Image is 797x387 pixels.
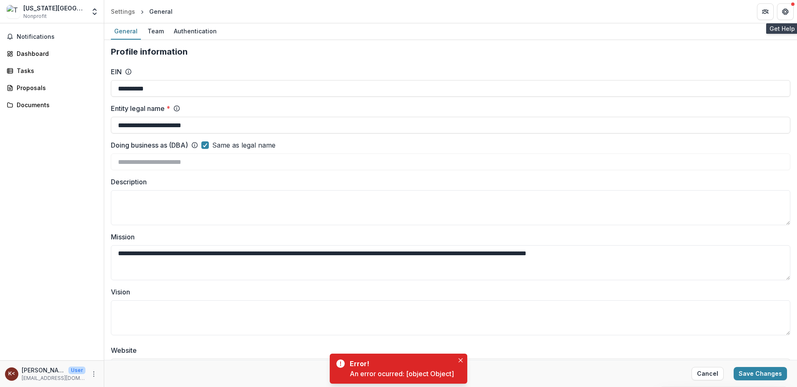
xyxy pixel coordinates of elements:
[111,23,141,40] a: General
[7,5,20,18] img: Texas Children's Hospital
[111,140,188,150] label: Doing business as (DBA)
[3,30,100,43] button: Notifications
[212,140,276,150] span: Same as legal name
[111,287,785,297] label: Vision
[89,369,99,379] button: More
[144,25,167,37] div: Team
[111,232,785,242] label: Mission
[111,103,170,113] label: Entity legal name
[111,177,785,187] label: Description
[68,367,85,374] p: User
[111,47,790,57] h2: Profile information
[22,374,85,382] p: [EMAIL_ADDRESS][DOMAIN_NAME]
[350,369,454,379] div: An error ocurred: [object Object]
[456,355,466,365] button: Close
[17,101,94,109] div: Documents
[17,33,97,40] span: Notifications
[111,67,122,77] label: EIN
[692,367,724,380] button: Cancel
[17,66,94,75] div: Tasks
[734,367,787,380] button: Save Changes
[17,49,94,58] div: Dashboard
[23,4,85,13] div: [US_STATE][GEOGRAPHIC_DATA]
[3,47,100,60] a: Dashboard
[111,7,135,16] div: Settings
[22,366,65,374] p: [PERSON_NAME] <[EMAIL_ADDRESS][DOMAIN_NAME]>
[144,23,167,40] a: Team
[111,25,141,37] div: General
[3,64,100,78] a: Tasks
[350,359,451,369] div: Error!
[3,98,100,112] a: Documents
[89,3,100,20] button: Open entity switcher
[111,345,785,355] label: Website
[170,23,220,40] a: Authentication
[108,5,138,18] a: Settings
[3,81,100,95] a: Proposals
[777,3,794,20] button: Get Help
[17,83,94,92] div: Proposals
[108,5,176,18] nav: breadcrumb
[170,25,220,37] div: Authentication
[8,371,15,377] div: Katie Tate <kjtate@texaschildrens.org>
[757,3,774,20] button: Partners
[149,7,173,16] div: General
[23,13,47,20] span: Nonprofit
